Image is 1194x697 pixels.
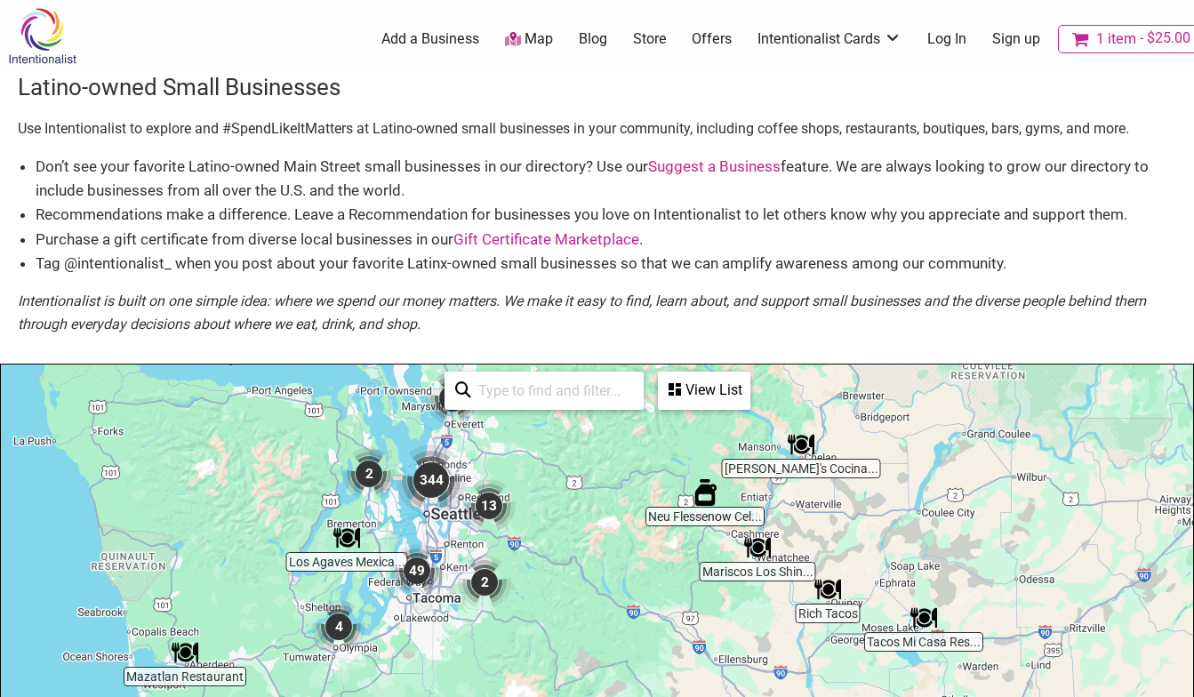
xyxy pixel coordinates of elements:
[658,372,750,410] div: See a list of the visible businesses
[312,600,365,653] div: 4
[1136,31,1190,45] span: $25.00
[633,29,667,49] a: Store
[453,230,639,248] a: Gift Certificate Marketplace
[744,534,771,561] div: Mariscos Los Shinolas
[458,556,511,609] div: 2
[910,605,937,631] div: Tacos Mi Casa Restaurant
[1096,32,1136,46] span: 1 item
[18,71,1176,103] h3: Latino-owned Small Businesses
[396,445,467,516] div: 344
[445,372,644,410] div: Type to search and filter
[36,252,1176,276] li: Tag @intentionalist_ when you post about your favorite Latinx-owned small businesses so that we c...
[390,544,444,597] div: 49
[579,29,607,49] a: Blog
[471,373,633,408] input: Type to find and filter...
[381,29,479,49] a: Add a Business
[788,431,814,458] div: Marcela's Cocina Mexicana
[333,525,360,551] div: Los Agaves Mexican Restaurant
[18,117,1176,140] p: Use Intentionalist to explore and #SpendLikeItMatters at Latino-owned small businesses in your co...
[992,29,1040,49] a: Sign up
[505,29,553,50] a: Map
[648,157,781,175] a: Suggest a Business
[36,203,1176,227] li: Recommendations make a difference. Leave a Recommendation for businesses you love on Intentionali...
[814,576,841,603] div: Rich Tacos
[660,373,749,407] div: View List
[426,372,479,425] div: 16
[927,29,966,49] a: Log In
[757,29,902,49] a: Intentionalist Cards
[342,447,396,501] div: 2
[18,292,1146,332] em: Intentionalist is built on one simple idea: where we spend our money matters. We make it easy to ...
[692,29,732,49] a: Offers
[172,639,198,666] div: Mazatlan Restaurant
[1072,30,1093,48] i: Cart
[692,479,718,506] div: Neu Flessenow Cellars
[36,155,1176,203] li: Don’t see your favorite Latino-owned Main Street small businesses in our directory? Use our featu...
[36,228,1176,252] li: Purchase a gift certificate from diverse local businesses in our .
[462,479,516,533] div: 13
